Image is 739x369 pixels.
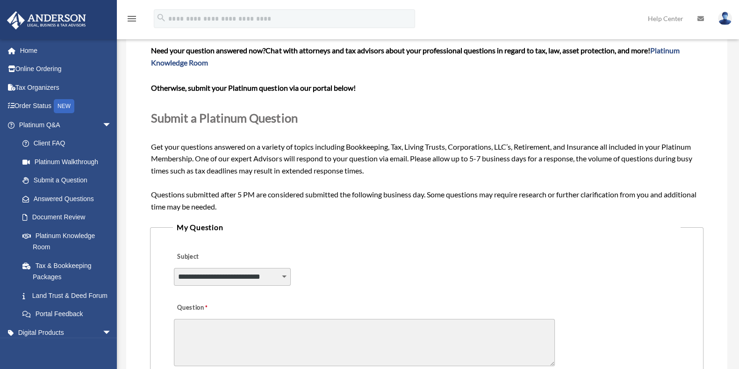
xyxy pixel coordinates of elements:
[7,60,126,79] a: Online Ordering
[174,251,263,264] label: Subject
[126,16,137,24] a: menu
[13,152,126,171] a: Platinum Walkthrough
[151,83,355,92] b: Otherwise, submit your Platinum question via our portal below!
[7,116,126,134] a: Platinum Q&Aarrow_drop_down
[13,171,121,190] a: Submit a Question
[7,41,126,60] a: Home
[718,12,732,25] img: User Pic
[13,286,126,305] a: Land Trust & Deed Forum
[13,256,126,286] a: Tax & Bookkeeping Packages
[7,97,126,116] a: Order StatusNEW
[102,323,121,342] span: arrow_drop_down
[102,116,121,135] span: arrow_drop_down
[13,305,126,324] a: Portal Feedback
[151,46,265,55] span: Need your question answered now?
[173,221,681,234] legend: My Question
[151,111,297,125] span: Submit a Platinum Question
[151,46,702,211] span: Get your questions answered on a variety of topics including Bookkeeping, Tax, Living Trusts, Cor...
[4,11,89,29] img: Anderson Advisors Platinum Portal
[7,78,126,97] a: Tax Organizers
[151,46,679,67] span: Chat with attorneys and tax advisors about your professional questions in regard to tax, law, ass...
[7,323,126,342] a: Digital Productsarrow_drop_down
[13,134,126,153] a: Client FAQ
[174,302,246,315] label: Question
[13,208,126,227] a: Document Review
[13,189,126,208] a: Answered Questions
[13,226,126,256] a: Platinum Knowledge Room
[126,13,137,24] i: menu
[151,46,679,67] a: Platinum Knowledge Room
[156,13,166,23] i: search
[54,99,74,113] div: NEW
